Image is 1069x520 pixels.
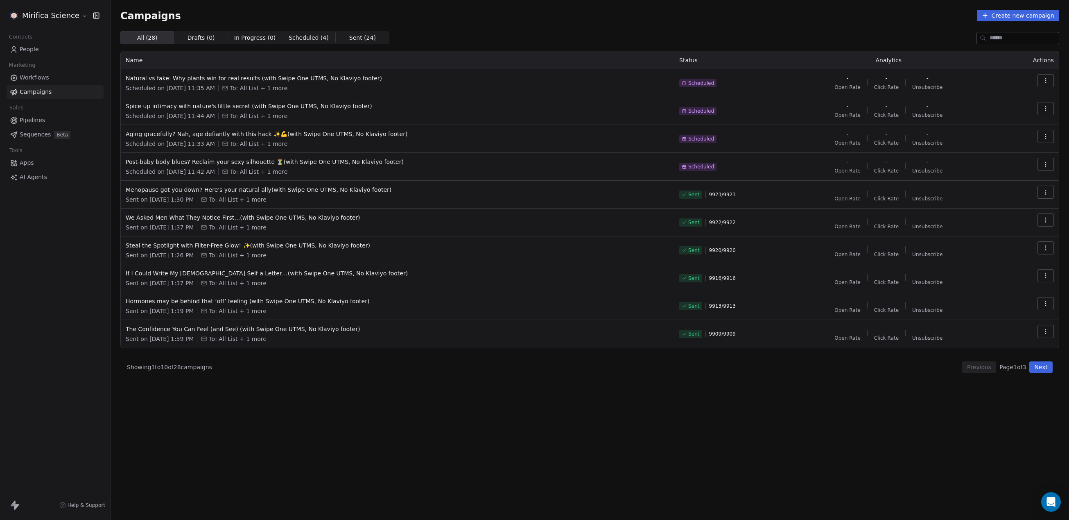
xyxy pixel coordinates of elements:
span: Page 1 of 3 [999,363,1026,371]
span: - [846,102,848,110]
span: To: All List + 1 more [209,335,266,343]
span: Spice up intimacy with nature's little secret (with Swipe One UTMS, No Klaviyo footer) [126,102,669,110]
span: Help & Support [68,502,105,509]
span: - [927,130,929,138]
span: We Asked Men What They Notice First…(with Swipe One UTMS, No Klaviyo footer) [126,213,669,222]
th: Analytics [777,51,1000,69]
span: Open Rate [834,84,861,91]
span: Unsubscribe [912,335,942,341]
a: AI Agents [7,170,104,184]
span: Sent [688,331,699,337]
span: Mirifica Science [22,10,79,21]
a: Workflows [7,71,104,84]
a: SequencesBeta [7,128,104,141]
span: To: All List + 1 more [230,140,287,148]
span: Sent [688,303,699,309]
span: Sent on [DATE] 1:37 PM [126,279,194,287]
a: Campaigns [7,85,104,99]
span: Scheduled on [DATE] 11:44 AM [126,112,215,120]
th: Actions [1001,51,1059,69]
span: Scheduled on [DATE] 11:42 AM [126,168,215,176]
span: Scheduled [688,80,714,86]
button: Next [1029,361,1053,373]
span: Unsubscribe [912,195,942,202]
a: Apps [7,156,104,170]
span: 9916 / 9916 [709,275,736,282]
div: Open Intercom Messenger [1041,492,1061,512]
span: Sent [688,275,699,282]
a: Pipelines [7,114,104,127]
span: Open Rate [834,279,861,286]
span: Open Rate [834,168,861,174]
span: - [885,74,887,82]
span: 9909 / 9909 [709,331,736,337]
span: Apps [20,159,34,167]
span: Open Rate [834,307,861,313]
span: Sales [6,102,27,114]
span: Campaigns [20,88,52,96]
span: - [885,130,887,138]
span: Sent on [DATE] 1:37 PM [126,223,194,232]
span: - [927,74,929,82]
button: Previous [962,361,996,373]
span: Menopause got you down? Here's your natural ally(with Swipe One UTMS, No Klaviyo footer) [126,186,669,194]
span: Post-baby body blues? Reclaim your sexy silhouette ⏳(with Swipe One UTMS, No Klaviyo footer) [126,158,669,166]
span: Open Rate [834,112,861,118]
span: Unsubscribe [912,168,942,174]
span: 9923 / 9923 [709,191,736,198]
span: To: All List + 1 more [209,307,266,315]
span: Open Rate [834,140,861,146]
span: Open Rate [834,223,861,230]
span: - [846,158,848,166]
span: To: All List + 1 more [209,251,266,259]
span: Scheduled [688,163,714,170]
span: Aging gracefully? Nah, age defiantly with this hack ✨💪(with Swipe One UTMS, No Klaviyo footer) [126,130,669,138]
span: Open Rate [834,195,861,202]
span: People [20,45,39,54]
span: Click Rate [874,84,899,91]
span: Click Rate [874,223,899,230]
span: Sent [688,191,699,198]
span: - [846,130,848,138]
span: Sent on [DATE] 1:59 PM [126,335,194,343]
span: Campaigns [120,10,181,21]
span: Click Rate [874,279,899,286]
th: Name [121,51,674,69]
span: Scheduled [688,108,714,114]
span: The Confidence You Can Feel (and See) (with Swipe One UTMS, No Klaviyo footer) [126,325,669,333]
span: - [885,102,887,110]
span: - [846,74,848,82]
span: Scheduled [688,136,714,142]
span: To: All List + 1 more [230,112,287,120]
span: Hormones may be behind that ‘off’ feeling (with Swipe One UTMS, No Klaviyo footer) [126,297,669,305]
span: Click Rate [874,335,899,341]
span: 9922 / 9922 [709,219,736,226]
span: Scheduled on [DATE] 11:33 AM [126,140,215,148]
span: 9913 / 9913 [709,303,736,309]
span: Beta [54,131,70,139]
span: Unsubscribe [912,112,942,118]
span: Unsubscribe [912,84,942,91]
span: Unsubscribe [912,307,942,313]
span: - [927,158,929,166]
span: AI Agents [20,173,47,182]
span: Unsubscribe [912,223,942,230]
a: People [7,43,104,56]
span: Sent [688,219,699,226]
span: Click Rate [874,112,899,118]
span: Open Rate [834,335,861,341]
span: Unsubscribe [912,140,942,146]
span: Click Rate [874,307,899,313]
span: Click Rate [874,251,899,258]
span: To: All List + 1 more [230,168,287,176]
span: Scheduled on [DATE] 11:35 AM [126,84,215,92]
span: Sent on [DATE] 1:26 PM [126,251,194,259]
span: To: All List + 1 more [209,195,266,204]
span: To: All List + 1 more [209,279,266,287]
span: Steal the Spotlight with Filter-Free Glow! ✨(with Swipe One UTMS, No Klaviyo footer) [126,241,669,250]
span: Marketing [5,59,39,71]
span: Pipelines [20,116,45,125]
span: 9920 / 9920 [709,247,736,254]
span: Scheduled ( 4 ) [289,34,329,42]
span: In Progress ( 0 ) [234,34,276,42]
